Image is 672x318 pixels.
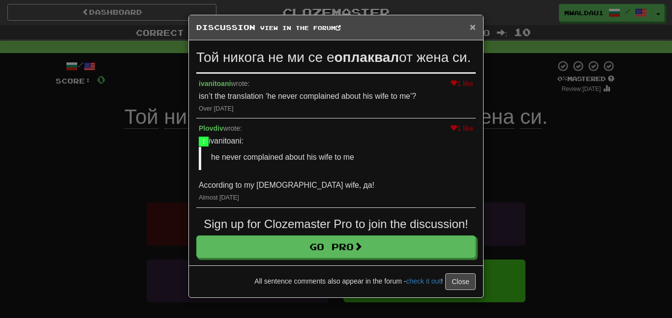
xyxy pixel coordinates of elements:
[199,91,473,102] p: isn’t the translation ‘he never complained about his wife to me’?
[199,123,473,133] div: wrote:
[335,50,399,65] strong: оплаквал
[470,21,476,32] span: ×
[199,105,233,112] a: Over [DATE]
[199,124,223,132] a: Plovdiv
[196,218,476,231] h3: Sign up for Clozemaster Pro to join the discussion!
[196,23,476,32] h5: Discussion
[406,277,441,285] a: check it out
[211,152,463,163] p: he never complained about his wife to me
[199,80,231,87] a: ivanitoani
[196,48,476,67] div: Той никога не ми се е от жена си.
[199,194,239,201] a: Almost [DATE]
[445,273,476,290] button: Close
[254,277,443,285] span: All sentence comments also appear in the forum - !
[199,79,473,88] div: wrote:
[196,235,476,258] a: Go Pro
[260,25,341,31] a: View in the forum
[199,180,473,191] p: According to my [DEMOGRAPHIC_DATA] wife, да!
[450,79,473,88] div: 1 like
[450,123,473,133] div: 1 like
[470,22,476,32] button: Close
[199,136,473,147] div: ivanitoani:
